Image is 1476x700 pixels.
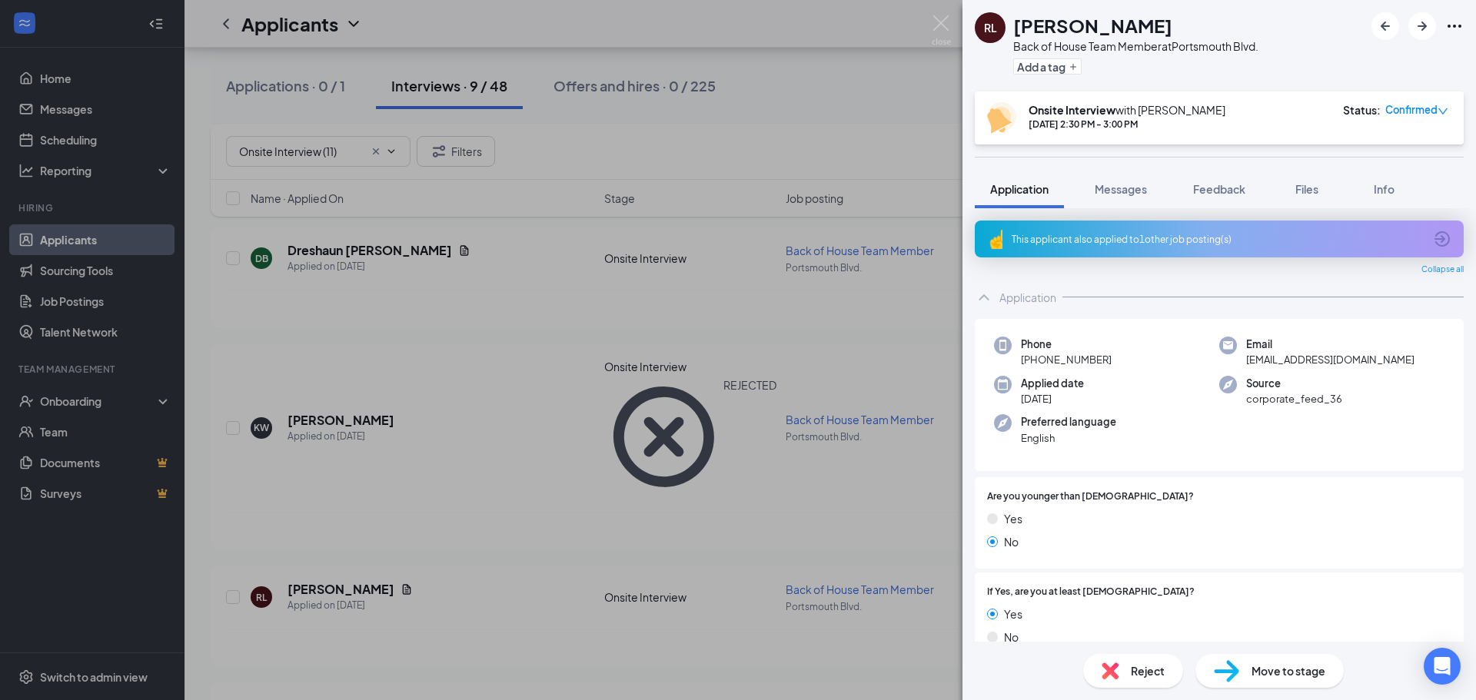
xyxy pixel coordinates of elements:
div: with [PERSON_NAME] [1029,102,1225,118]
svg: ArrowRight [1413,17,1431,35]
div: Back of House Team Member at Portsmouth Blvd. [1013,38,1258,54]
b: Onsite Interview [1029,103,1115,117]
span: Yes [1004,510,1022,527]
span: Info [1374,182,1395,196]
span: corporate_feed_36 [1246,391,1342,406]
span: Reject [1131,662,1165,679]
div: Application [999,290,1056,305]
span: [PHONE_NUMBER] [1021,352,1112,367]
div: Open Intercom Messenger [1424,648,1461,685]
button: PlusAdd a tag [1013,58,1082,75]
span: If Yes, are you at least [DEMOGRAPHIC_DATA]? [987,585,1195,599]
svg: ChevronUp [975,288,993,307]
span: Feedback [1193,182,1245,196]
span: [DATE] [1021,391,1084,406]
span: Confirmed [1385,102,1438,118]
span: Yes [1004,605,1022,622]
div: This applicant also applied to 1 other job posting(s) [1012,233,1424,246]
h1: [PERSON_NAME] [1013,12,1172,38]
svg: Ellipses [1445,17,1464,35]
span: Move to stage [1252,662,1325,679]
svg: ArrowCircle [1433,230,1451,248]
div: [DATE] 2:30 PM - 3:00 PM [1029,118,1225,131]
span: Application [990,182,1049,196]
button: ArrowRight [1408,12,1436,40]
span: No [1004,533,1019,550]
span: Email [1246,337,1414,352]
span: English [1021,430,1116,446]
span: Applied date [1021,376,1084,391]
span: No [1004,629,1019,645]
span: Preferred language [1021,414,1116,430]
span: down [1438,106,1448,117]
div: RL [984,20,997,35]
svg: ArrowLeftNew [1376,17,1395,35]
button: ArrowLeftNew [1371,12,1399,40]
svg: Plus [1069,62,1078,71]
span: [EMAIL_ADDRESS][DOMAIN_NAME] [1246,352,1414,367]
span: Phone [1021,337,1112,352]
div: Status : [1343,102,1381,118]
span: Are you younger than [DEMOGRAPHIC_DATA]? [987,489,1194,504]
span: Source [1246,376,1342,391]
span: Collapse all [1421,264,1464,276]
span: Messages [1095,182,1147,196]
span: Files [1295,182,1318,196]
